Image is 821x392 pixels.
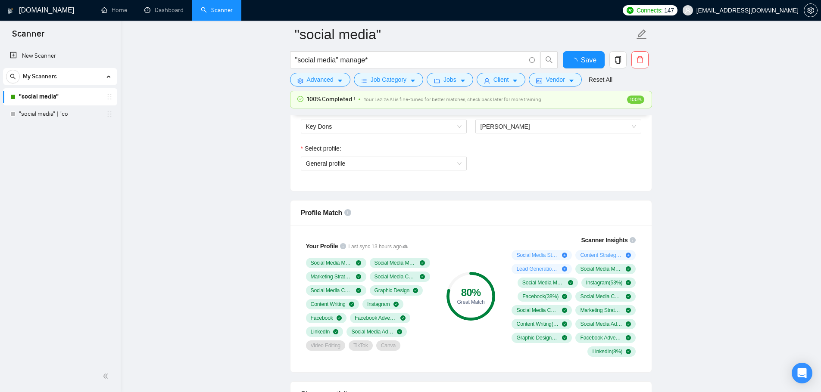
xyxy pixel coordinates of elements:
span: check-circle [626,266,631,272]
span: copy [610,56,626,64]
span: Social Media Content [311,287,353,294]
span: 147 [664,6,674,15]
span: check-circle [356,288,361,293]
button: settingAdvancedcaret-down [290,73,350,86]
input: Scanner name... [295,24,634,45]
button: setting [804,3,818,17]
span: check-circle [626,294,631,299]
span: check-circle [568,280,573,285]
span: Canva [381,342,396,349]
button: barsJob Categorycaret-down [354,73,423,86]
div: Open Intercom Messenger [792,363,812,383]
span: Facebook ( 38 %) [522,293,559,300]
span: Facebook Advertising ( 8 %) [580,334,622,341]
span: Social Media Content Creation ( 34 %) [580,293,622,300]
button: search [6,70,20,83]
span: holder [106,93,113,100]
button: folderJobscaret-down [427,73,473,86]
img: upwork-logo.png [627,7,634,14]
span: Instagram ( 53 %) [586,279,622,286]
span: caret-down [460,77,466,84]
span: Content Writing ( 16 %) [516,321,559,327]
span: check-circle [420,274,425,279]
div: 80 % [446,287,495,298]
span: holder [106,111,113,117]
span: check-circle [626,280,631,285]
span: Content Strategy ( 9 %) [580,252,622,259]
span: LinkedIn ( 8 %) [592,348,622,355]
span: idcard [536,77,542,84]
span: Marketing Strategy ( 26 %) [580,307,622,314]
span: caret-down [410,77,416,84]
a: homeHome [101,6,127,14]
span: Scanner Insights [581,237,627,243]
span: check-circle [356,274,361,279]
span: user [484,77,490,84]
span: Social Media Content Creation [375,273,417,280]
span: Key Dons [306,120,462,133]
span: plus-circle [626,253,631,258]
span: check-circle [626,335,631,340]
span: user [685,7,691,13]
span: check-circle [297,96,303,102]
span: Social Media Management [375,259,417,266]
span: Select profile: [305,144,341,153]
span: Last sync 13 hours ago [348,243,408,251]
span: General profile [306,157,462,170]
span: setting [804,7,817,14]
span: caret-down [337,77,343,84]
span: LinkedIn [311,328,330,335]
span: Social Media Content ( 29 %) [516,307,559,314]
span: check-circle [400,315,406,321]
span: Social Media Marketing [311,259,353,266]
a: "social media" [19,88,101,105]
span: check-circle [626,308,631,313]
button: search [540,51,558,68]
span: check-circle [349,302,354,307]
span: plus-circle [562,253,567,258]
span: check-circle [333,329,338,334]
span: Vendor [546,75,565,84]
span: Jobs [443,75,456,84]
span: check-circle [393,302,399,307]
span: search [541,56,557,64]
button: userClientcaret-down [477,73,526,86]
span: check-circle [562,321,567,327]
span: Scanner [5,28,51,46]
button: delete [631,51,649,68]
a: "social media" | "co [19,105,101,123]
span: check-circle [397,329,402,334]
span: Graphic Design ( 9 %) [516,334,559,341]
li: My Scanners [3,68,117,123]
span: plus-circle [562,266,567,272]
span: Content Writing [311,301,346,308]
span: TikTok [353,342,368,349]
span: check-circle [420,260,425,265]
span: caret-down [568,77,574,84]
span: check-circle [626,321,631,327]
span: Graphic Design [375,287,410,294]
a: New Scanner [10,47,110,65]
span: Video Editing [311,342,340,349]
span: Facebook Advertising [355,315,397,321]
a: dashboardDashboard [144,6,184,14]
span: Lead Generation ( 9 %) [516,265,559,272]
button: Save [563,51,605,68]
button: idcardVendorcaret-down [529,73,581,86]
span: search [6,74,19,80]
span: Your Profile [306,243,338,250]
a: setting [804,7,818,14]
span: Social Media Strategy ( 10 %) [516,252,559,259]
span: Instagram [367,301,390,308]
span: check-circle [337,315,342,321]
span: [PERSON_NAME] [481,123,530,130]
span: caret-down [512,77,518,84]
span: delete [632,56,648,64]
span: check-circle [413,288,418,293]
span: check-circle [562,294,567,299]
img: logo [7,4,13,18]
span: check-circle [562,335,567,340]
span: bars [361,77,367,84]
span: check-circle [356,260,361,265]
span: edit [636,29,647,40]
